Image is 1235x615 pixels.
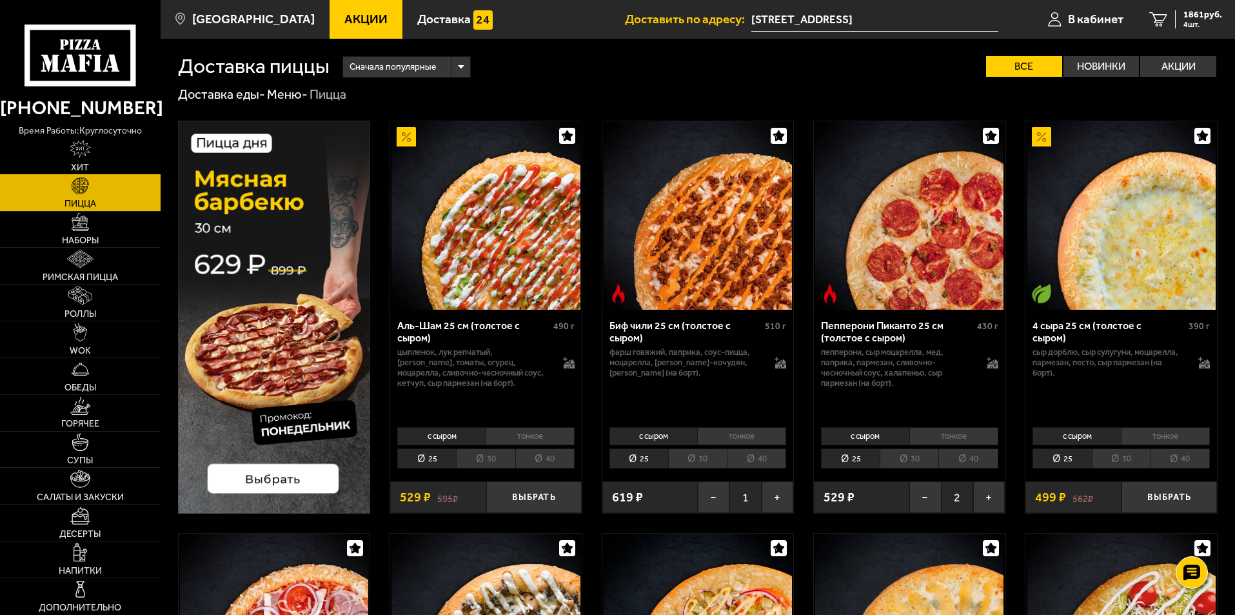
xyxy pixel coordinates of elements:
span: Римская пицца [43,273,118,282]
span: В кабинет [1068,13,1123,25]
button: − [909,481,941,513]
li: тонкое [697,427,786,445]
span: 1861 руб. [1183,10,1222,19]
li: с сыром [821,427,909,445]
button: + [762,481,793,513]
span: 390 г [1189,321,1210,332]
img: 15daf4d41897b9f0e9f617042186c801.svg [473,10,493,30]
li: 30 [668,449,727,469]
img: Акционный [1032,127,1051,146]
span: Доставка [417,13,471,25]
input: Ваш адрес доставки [751,8,998,32]
li: 40 [938,449,998,469]
span: 499 ₽ [1035,491,1066,504]
p: пепперони, сыр Моцарелла, мед, паприка, пармезан, сливочно-чесночный соус, халапеньо, сыр пармеза... [821,347,974,388]
span: 619 ₽ [612,491,643,504]
s: 595 ₽ [437,491,458,504]
a: Меню- [267,86,308,102]
a: Острое блюдоПепперони Пиканто 25 см (толстое с сыром) [814,121,1005,310]
span: 490 г [553,321,575,332]
img: 4 сыра 25 см (толстое с сыром) [1027,121,1216,310]
button: − [698,481,729,513]
span: Пицца [64,199,96,208]
span: Салаты и закуски [37,493,124,502]
li: с сыром [1032,427,1121,445]
span: Наборы [62,236,99,245]
button: + [973,481,1005,513]
li: 30 [880,449,938,469]
a: Доставка еды- [178,86,265,102]
button: Выбрать [1121,481,1217,513]
span: [GEOGRAPHIC_DATA] [192,13,315,25]
span: 529 ₽ [824,491,855,504]
span: 510 г [765,321,786,332]
span: Хит [71,163,89,172]
label: Акции [1140,56,1216,77]
span: 2 [942,481,973,513]
li: с сыром [609,427,698,445]
li: 30 [1092,449,1151,469]
span: WOK [70,347,91,356]
span: 4 шт. [1183,21,1222,28]
li: 30 [456,449,515,469]
li: тонкое [909,427,998,445]
li: тонкое [486,427,575,445]
span: Супы [67,456,93,465]
button: Выбрать [486,481,582,513]
span: Доставить по адресу: [625,13,751,25]
img: Акционный [397,127,416,146]
div: Пицца [310,86,346,103]
a: Острое блюдоБиф чили 25 см (толстое с сыром) [602,121,794,310]
li: 25 [821,449,880,469]
span: Дополнительно [39,603,121,612]
span: Акции [344,13,388,25]
span: Обеды [64,383,96,392]
li: 40 [727,449,786,469]
img: Пепперони Пиканто 25 см (толстое с сыром) [815,121,1003,310]
label: Все [986,56,1062,77]
span: Напитки [59,567,102,576]
img: Вегетарианское блюдо [1032,284,1051,303]
label: Новинки [1063,56,1140,77]
div: Биф чили 25 см (толстое с сыром) [609,319,762,344]
p: цыпленок, лук репчатый, [PERSON_NAME], томаты, огурец, моцарелла, сливочно-чесночный соус, кетчуп... [397,347,550,388]
p: фарш говяжий, паприка, соус-пицца, моцарелла, [PERSON_NAME]-кочудян, [PERSON_NAME] (на борт). [609,347,762,378]
span: Сначала популярные [350,55,436,79]
span: 1 [729,481,761,513]
span: Горячее [61,419,99,428]
p: сыр дорблю, сыр сулугуни, моцарелла, пармезан, песто, сыр пармезан (на борт). [1032,347,1185,378]
s: 562 ₽ [1072,491,1093,504]
div: 4 сыра 25 см (толстое с сыром) [1032,319,1185,344]
span: Десерты [59,530,101,539]
a: АкционныйВегетарианское блюдо4 сыра 25 см (толстое с сыром) [1025,121,1217,310]
li: 40 [515,449,575,469]
div: Аль-Шам 25 см (толстое с сыром) [397,319,550,344]
a: АкционныйАль-Шам 25 см (толстое с сыром) [390,121,582,310]
li: 25 [1032,449,1091,469]
li: тонкое [1121,427,1210,445]
img: Аль-Шам 25 см (толстое с сыром) [391,121,580,310]
li: 25 [609,449,668,469]
span: 529 ₽ [400,491,431,504]
li: 40 [1151,449,1210,469]
li: 25 [397,449,456,469]
li: с сыром [397,427,486,445]
span: 430 г [977,321,998,332]
span: Роллы [64,310,96,319]
h1: Доставка пиццы [178,56,330,77]
img: Острое блюдо [820,284,840,303]
div: Пепперони Пиканто 25 см (толстое с сыром) [821,319,974,344]
img: Биф чили 25 см (толстое с сыром) [604,121,792,310]
img: Острое блюдо [609,284,628,303]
